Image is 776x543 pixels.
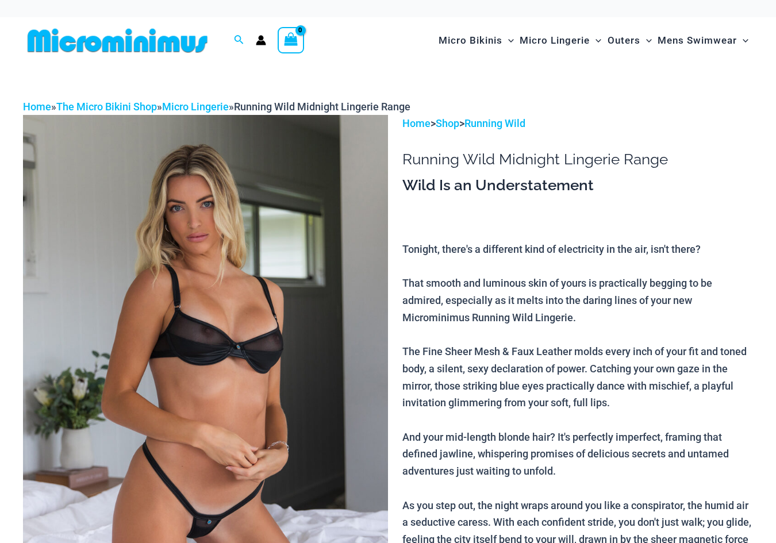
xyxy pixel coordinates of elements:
nav: Site Navigation [434,21,753,60]
span: Running Wild Midnight Lingerie Range [234,101,410,113]
span: Menu Toggle [502,26,514,55]
h3: Wild Is an Understatement [402,176,753,195]
span: » » » [23,101,410,113]
p: > > [402,115,753,132]
a: Account icon link [256,35,266,45]
a: Home [23,101,51,113]
span: Micro Bikinis [439,26,502,55]
span: Menu Toggle [590,26,601,55]
h1: Running Wild Midnight Lingerie Range [402,151,753,168]
a: Micro LingerieMenu ToggleMenu Toggle [517,23,604,58]
span: Micro Lingerie [520,26,590,55]
a: Search icon link [234,33,244,48]
span: Menu Toggle [737,26,748,55]
a: Micro BikinisMenu ToggleMenu Toggle [436,23,517,58]
span: Outers [608,26,640,55]
a: Micro Lingerie [162,101,229,113]
a: Mens SwimwearMenu ToggleMenu Toggle [655,23,751,58]
a: View Shopping Cart, empty [278,27,304,53]
span: Mens Swimwear [658,26,737,55]
a: Running Wild [464,117,525,129]
a: The Micro Bikini Shop [56,101,157,113]
a: OutersMenu ToggleMenu Toggle [605,23,655,58]
img: MM SHOP LOGO FLAT [23,28,212,53]
span: Menu Toggle [640,26,652,55]
a: Shop [436,117,459,129]
a: Home [402,117,431,129]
